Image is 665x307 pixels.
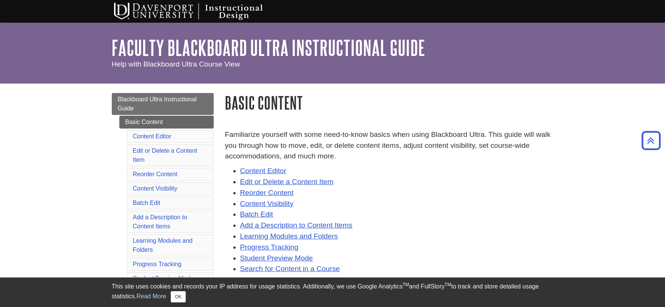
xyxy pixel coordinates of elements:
a: Content Visibility [133,185,177,192]
a: Learning Modules and Folders [133,237,193,253]
a: Content Editor [240,167,287,175]
a: Faculty Blackboard Ultra Instructional Guide [112,36,426,59]
a: Student Preview Mode [133,275,194,282]
a: Reorder Content [240,189,294,197]
sup: TM [445,282,451,287]
a: Learning Modules and Folders [240,232,338,240]
a: Back to Top [639,135,663,146]
a: Set Accommodations for Students [240,276,349,284]
span: Blackboard Ultra Instructional Guide [118,96,197,112]
a: Batch Edit [240,210,273,218]
a: Content Visibility [240,200,294,208]
a: Progress Tracking [240,243,299,251]
a: Search for Content in a Course [240,265,340,273]
a: Blackboard Ultra Instructional Guide [112,93,214,115]
a: Basic Content [119,116,214,129]
h1: Basic Content [225,93,554,112]
a: Edit or Delete a Content Item [133,147,197,163]
a: Student Preview Mode [240,254,313,262]
a: Batch Edit [133,200,160,206]
img: Davenport University Instructional Design [108,2,289,21]
span: Help with Blackboard Ultra Course View [112,60,240,68]
a: Read More [136,293,166,299]
a: Content Editor [133,133,171,140]
p: Familiarize yourself with some need-to-know basics when using Blackboard Ultra. This guide will w... [225,129,554,162]
div: This site uses cookies and records your IP address for usage statistics. Additionally, we use Goo... [112,282,554,302]
a: Progress Tracking [133,261,182,267]
a: Add a Description to Content Items [240,221,353,229]
a: Edit or Delete a Content Item [240,178,333,186]
sup: TM [403,282,409,287]
a: Reorder Content [133,171,177,177]
a: Add a Description to Content Items [133,214,187,229]
button: Close [171,291,185,302]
